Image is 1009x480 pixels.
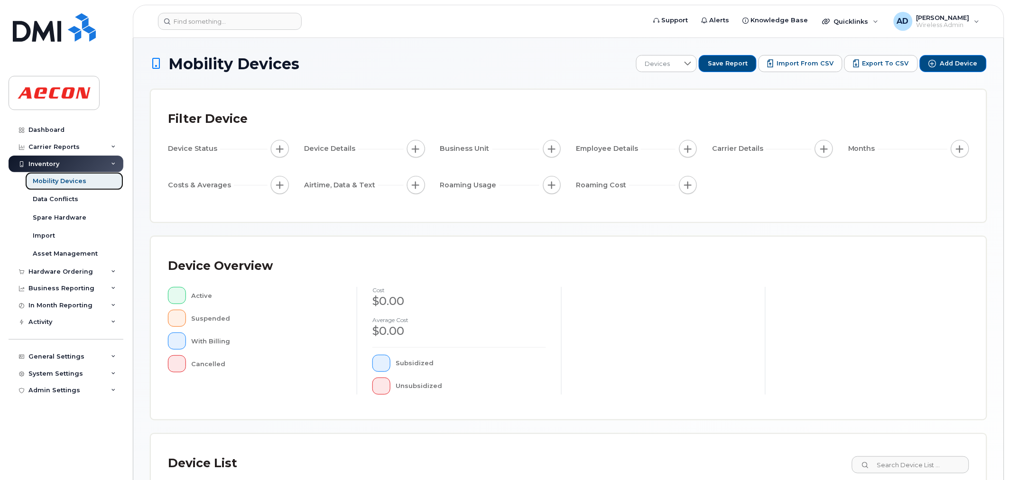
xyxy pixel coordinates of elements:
span: Months [848,144,878,154]
div: $0.00 [372,293,546,309]
h4: cost [372,287,546,293]
div: Device Overview [168,254,273,278]
input: Search Device List ... [852,456,969,473]
div: Suspended [192,310,342,327]
div: Cancelled [192,355,342,372]
span: Save Report [708,59,748,68]
span: Costs & Averages [168,180,234,190]
span: Export to CSV [862,59,909,68]
span: Roaming Usage [440,180,500,190]
div: Subsidized [396,355,546,372]
span: Add Device [940,59,978,68]
div: $0.00 [372,323,546,339]
span: Device Details [304,144,358,154]
span: Roaming Cost [576,180,629,190]
span: Carrier Details [712,144,766,154]
h4: Average cost [372,317,546,323]
button: Save Report [699,55,757,72]
div: With Billing [192,332,342,350]
button: Add Device [920,55,987,72]
span: Airtime, Data & Text [304,180,378,190]
span: Mobility Devices [168,55,299,72]
button: Export to CSV [844,55,918,72]
div: Filter Device [168,107,248,131]
div: Unsubsidized [396,378,546,395]
span: Devices [637,55,679,73]
span: Import from CSV [777,59,833,68]
span: Device Status [168,144,220,154]
span: Business Unit [440,144,492,154]
button: Import from CSV [759,55,842,72]
div: Active [192,287,342,304]
span: Employee Details [576,144,641,154]
div: Device List [168,451,237,476]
